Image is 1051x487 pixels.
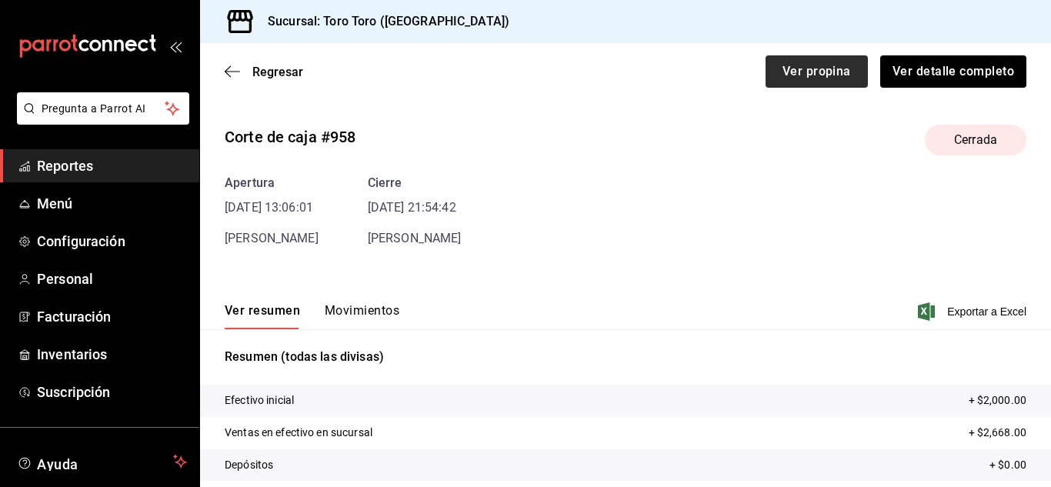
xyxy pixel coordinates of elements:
[42,101,165,117] span: Pregunta a Parrot AI
[368,231,462,245] span: [PERSON_NAME]
[225,231,319,245] span: [PERSON_NAME]
[17,92,189,125] button: Pregunta a Parrot AI
[255,12,509,31] h3: Sucursal: Toro Toro ([GEOGRAPHIC_DATA])
[921,302,1026,321] button: Exportar a Excel
[225,303,399,329] div: navigation tabs
[368,198,462,217] time: [DATE] 21:54:42
[37,155,187,176] span: Reportes
[225,425,372,441] p: Ventas en efectivo en sucursal
[225,174,319,192] div: Apertura
[37,231,187,252] span: Configuración
[225,125,355,148] div: Corte de caja #958
[766,55,868,88] button: Ver propina
[969,392,1026,409] p: + $2,000.00
[969,425,1026,441] p: + $2,668.00
[945,131,1006,149] span: Cerrada
[225,457,273,473] p: Depósitos
[37,193,187,214] span: Menú
[225,303,300,329] button: Ver resumen
[169,40,182,52] button: open_drawer_menu
[37,269,187,289] span: Personal
[225,198,319,217] time: [DATE] 13:06:01
[252,65,303,79] span: Regresar
[880,55,1026,88] button: Ver detalle completo
[37,306,187,327] span: Facturación
[368,174,462,192] div: Cierre
[225,392,294,409] p: Efectivo inicial
[37,382,187,402] span: Suscripción
[225,65,303,79] button: Regresar
[11,112,189,128] a: Pregunta a Parrot AI
[225,348,1026,366] p: Resumen (todas las divisas)
[37,344,187,365] span: Inventarios
[37,452,167,471] span: Ayuda
[325,303,399,329] button: Movimientos
[989,457,1026,473] p: + $0.00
